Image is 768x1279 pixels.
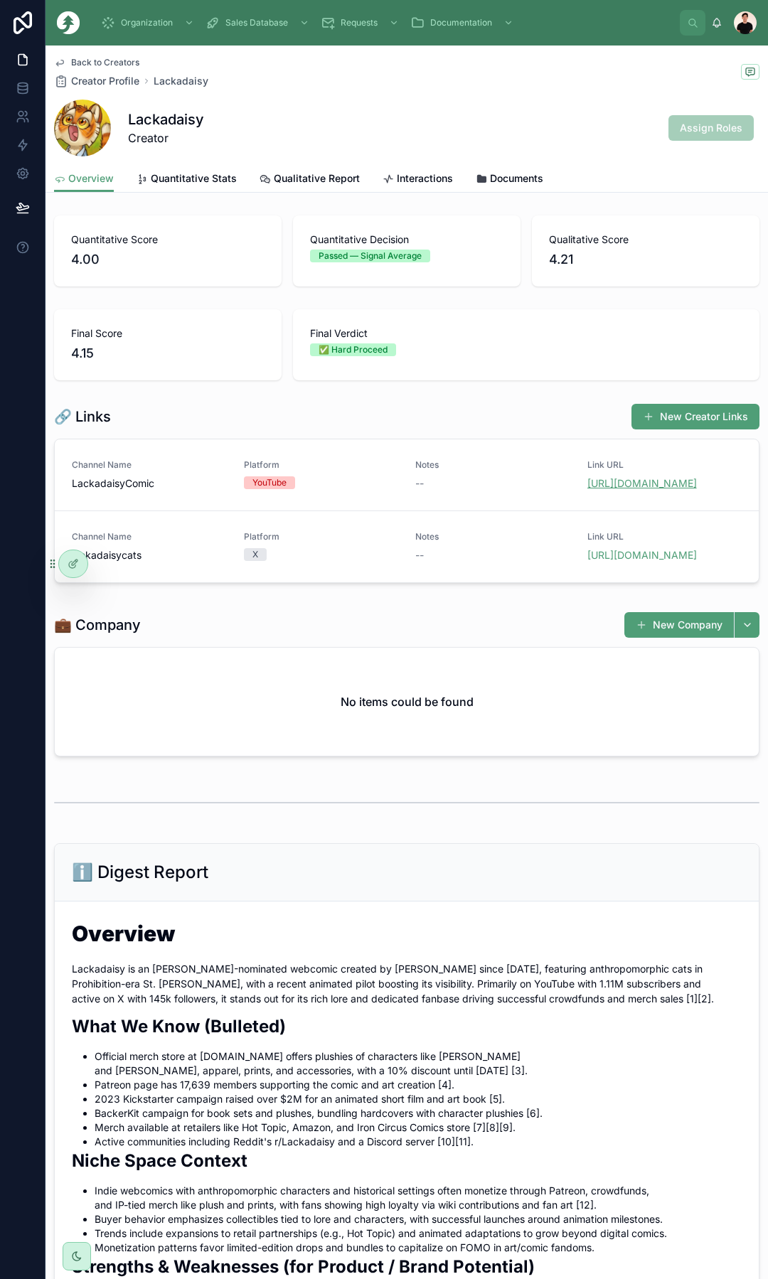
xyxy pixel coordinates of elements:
[587,477,697,489] a: [URL][DOMAIN_NAME]
[260,166,360,194] a: Qualitative Report
[71,326,265,341] span: Final Score
[54,74,139,88] a: Creator Profile
[319,250,422,262] div: Passed — Signal Average
[54,407,111,427] h1: 🔗 Links
[430,17,492,28] span: Documentation
[54,615,141,635] h1: 💼 Company
[71,74,139,88] span: Creator Profile
[71,232,265,247] span: Quantitative Score
[72,1015,742,1038] h2: What We Know (Bulleted)
[72,961,742,1006] p: Lackadaisy is an [PERSON_NAME]-nominated webcomic created by [PERSON_NAME] since [DATE], featurin...
[95,1049,742,1078] li: Official merch store at [DOMAIN_NAME] offers plushies of characters like [PERSON_NAME] and [PERSO...
[95,1135,742,1149] li: Active communities including Reddit's r/Lackadaisy and a Discord server [10][11].
[95,1078,742,1092] li: Patreon page has 17,639 members supporting the comic and art creation [4].
[91,7,680,38] div: scrollable content
[57,11,80,34] img: App logo
[341,17,378,28] span: Requests
[137,166,237,194] a: Quantitative Stats
[72,531,227,542] span: Channel Name
[72,1255,742,1278] h2: Strengths & Weaknesses (for Product / Brand Potential)
[549,250,742,269] span: 4.21
[71,57,139,68] span: Back to Creators
[72,861,208,884] h2: ℹ️ Digest Report
[587,549,697,561] a: [URL][DOMAIN_NAME]
[121,17,173,28] span: Organization
[310,326,742,341] span: Final Verdict
[319,343,388,356] div: ✅ Hard Proceed
[68,171,114,186] span: Overview
[72,1149,742,1172] h2: Niche Space Context
[406,10,521,36] a: Documentation
[252,476,287,489] div: YouTube
[54,166,114,193] a: Overview
[415,548,424,562] span: --
[128,109,204,129] h1: Lackadaisy
[252,548,258,561] div: X
[72,459,227,471] span: Channel Name
[95,1092,742,1106] li: 2023 Kickstarter campaign raised over $2M for an animated short film and art book [5].
[587,531,742,542] span: Link URL
[310,232,503,247] span: Quantitative Decision
[244,459,399,471] span: Platform
[244,531,399,542] span: Platform
[95,1212,742,1226] li: Buyer behavior emphasizes collectibles tied to lore and characters, with successful launches arou...
[72,548,227,562] span: lackadaisycats
[128,129,204,146] span: Creator
[631,404,759,429] button: New Creator Links
[415,476,424,491] span: --
[225,17,288,28] span: Sales Database
[383,166,453,194] a: Interactions
[397,171,453,186] span: Interactions
[341,693,474,710] h2: No items could be found
[95,1120,742,1135] li: Merch available at retailers like Hot Topic, Amazon, and Iron Circus Comics store [7][8][9].
[95,1226,742,1241] li: Trends include expansions to retail partnerships (e.g., Hot Topic) and animated adaptations to gr...
[316,10,406,36] a: Requests
[274,171,360,186] span: Qualitative Report
[71,343,265,363] span: 4.15
[587,459,742,471] span: Link URL
[95,1241,742,1255] li: Monetization patterns favor limited-edition drops and bundles to capitalize on FOMO in art/comic ...
[624,612,734,638] button: New Company
[476,166,543,194] a: Documents
[415,531,570,542] span: Notes
[54,57,139,68] a: Back to Creators
[154,74,208,88] a: Lackadaisy
[201,10,316,36] a: Sales Database
[72,476,227,491] span: LackadaisyComic
[72,923,742,944] h1: Overview
[95,1106,742,1120] li: BackerKit campaign for book sets and plushes, bundling hardcovers with character plushies [6].
[71,250,265,269] span: 4.00
[97,10,201,36] a: Organization
[415,459,570,471] span: Notes
[95,1184,742,1212] li: Indie webcomics with anthropomorphic characters and historical settings often monetize through Pa...
[549,232,742,247] span: Qualitative Score
[151,171,237,186] span: Quantitative Stats
[490,171,543,186] span: Documents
